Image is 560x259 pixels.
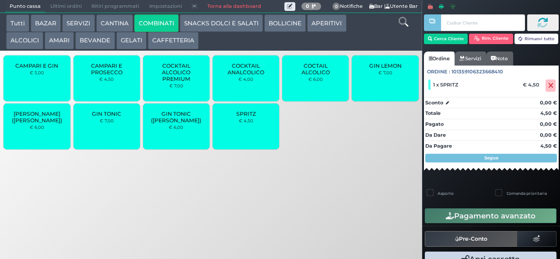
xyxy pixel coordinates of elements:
[220,62,272,76] span: COCKTAIL ANALCOLICO
[169,124,183,130] small: € 6,00
[180,14,263,32] button: SNACKS DOLCI E SALATI
[96,14,133,32] button: CANTINA
[80,62,133,76] span: CAMPARI E PROSECCO
[290,62,342,76] span: COCTAIL ALCOLICO
[369,62,402,69] span: GIN LEMON
[202,0,266,13] a: Torna alla dashboard
[425,99,443,107] strong: Sconto
[116,32,147,49] button: GELATI
[6,14,29,32] button: Tutti
[486,52,513,66] a: Note
[507,190,547,196] label: Comanda prioritaria
[92,111,121,117] span: GIN TONIC
[425,121,444,127] strong: Pagato
[99,76,114,82] small: € 4,50
[425,132,446,138] strong: Da Dare
[30,124,44,130] small: € 6,00
[424,34,468,44] button: Cerca Cliente
[15,62,58,69] span: CAMPARI E GIN
[378,70,392,75] small: € 7,00
[150,111,203,124] span: GIN TONIC ([PERSON_NAME])
[484,155,498,161] strong: Segue
[306,3,309,9] b: 0
[31,14,61,32] button: BAZAR
[169,83,183,88] small: € 7,00
[332,3,340,10] span: 0
[62,14,94,32] button: SERVIZI
[148,32,199,49] button: CAFFETTERIA
[236,111,256,117] span: SPRITZ
[521,82,544,88] div: € 4,50
[100,118,114,123] small: € 7,00
[307,14,346,32] button: APERITIVI
[425,231,518,247] button: Pre-Conto
[425,143,452,149] strong: Da Pagare
[455,52,486,66] a: Servizi
[75,32,115,49] button: BEVANDE
[6,32,43,49] button: ALCOLICI
[437,190,454,196] label: Asporto
[540,110,557,116] strong: 4,50 €
[540,143,557,149] strong: 4,50 €
[45,0,87,13] span: Ultimi ordini
[469,34,513,44] button: Rim. Cliente
[45,32,74,49] button: AMARI
[540,100,557,106] strong: 0,00 €
[150,62,203,82] span: COCKTAIL ALCOLICO PREMIUM
[451,68,503,76] span: 101359106323668410
[540,121,557,127] strong: 0,00 €
[514,34,559,44] button: Rimuovi tutto
[433,82,458,88] span: 1 x SPRITZ
[425,208,556,223] button: Pagamento avanzato
[144,0,187,13] span: Impostazioni
[425,110,441,116] strong: Totale
[424,52,455,66] a: Ordine
[134,14,178,32] button: COMBINATI
[238,76,253,82] small: € 4,00
[441,14,525,31] input: Codice Cliente
[30,70,44,75] small: € 5,00
[5,0,45,13] span: Punto cassa
[239,118,253,123] small: € 4,50
[87,0,144,13] span: Ritiri programmati
[427,68,450,76] span: Ordine :
[11,111,63,124] span: [PERSON_NAME] ([PERSON_NAME])
[540,132,557,138] strong: 0,00 €
[264,14,306,32] button: BOLLICINE
[308,76,323,82] small: € 6,00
